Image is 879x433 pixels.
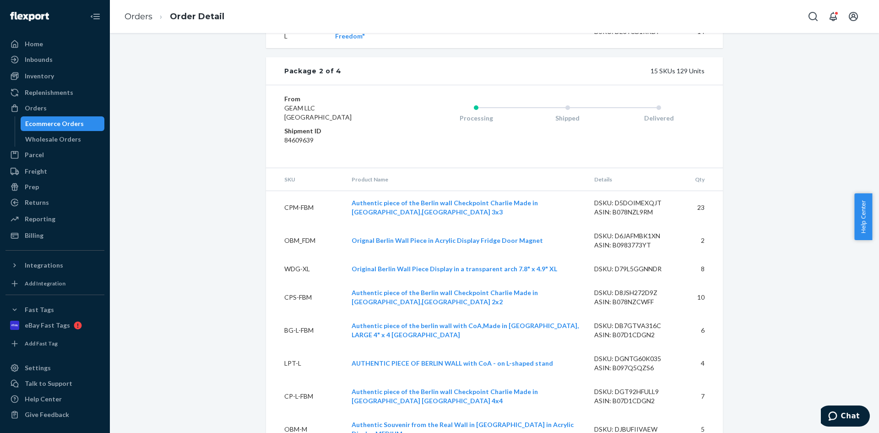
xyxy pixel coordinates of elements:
[5,318,104,333] a: eBay Fast Tags
[594,297,680,307] div: ASIN: B078NZCWFF
[25,321,70,330] div: eBay Fast Tags
[25,261,63,270] div: Integrations
[21,116,105,131] a: Ecommerce Orders
[25,167,47,176] div: Freight
[117,3,232,30] ol: breadcrumbs
[688,191,723,225] td: 23
[5,407,104,422] button: Give Feedback
[25,214,55,224] div: Reporting
[344,168,587,191] th: Product Name
[125,11,152,22] a: Orders
[522,114,613,123] div: Shipped
[10,12,49,21] img: Flexport logo
[5,180,104,194] a: Prep
[25,182,39,192] div: Prep
[25,55,53,64] div: Inbounds
[594,321,680,330] div: DSKU: DB7GTVA316C
[25,119,84,128] div: Ecommerce Orders
[25,410,69,419] div: Give Feedback
[688,314,723,347] td: 6
[5,392,104,406] a: Help Center
[342,66,705,76] div: 15 SKUs 129 Units
[266,380,344,413] td: CP-L-FBM
[5,164,104,179] a: Freight
[25,395,62,404] div: Help Center
[688,380,723,413] td: 7
[266,257,344,281] td: WDG-XL
[25,71,54,81] div: Inventory
[25,340,58,347] div: Add Fast Tag
[352,265,557,273] a: Original Berlin Wall Piece Display in a transparent arch 7.8" x 4.9" XL
[804,7,822,26] button: Open Search Box
[266,191,344,225] td: CPM-FBM
[5,212,104,226] a: Reporting
[284,126,394,136] dt: Shipment ID
[844,7,863,26] button: Open account menu
[266,347,344,380] td: LPT-L
[284,136,394,145] dd: 84609639
[352,199,538,216] a: Authentic piece of the Berlin wall Checkpoint Charlie Made in [GEOGRAPHIC_DATA],[GEOGRAPHIC_DATA]...
[352,359,553,367] a: AUTHENTIC PIECE OF BERLIN WALL with CoA - on L-shaped stand
[266,168,344,191] th: SKU
[25,363,51,373] div: Settings
[5,37,104,51] a: Home
[594,396,680,406] div: ASIN: B07D1CDGN2
[25,231,43,240] div: Billing
[86,7,104,26] button: Close Navigation
[594,354,680,363] div: DSKU: DGNTG60K035
[5,361,104,375] a: Settings
[594,363,680,373] div: ASIN: B097Q5QZS6
[688,224,723,257] td: 2
[688,168,723,191] th: Qty
[854,193,872,240] button: Help Center
[352,236,543,244] a: Orignal Berlin Wall Piece in Acrylic Display Fridge Door Magnet
[352,289,538,306] a: Authentic piece of the Berlin wall Checkpoint Charlie Made in [GEOGRAPHIC_DATA],[GEOGRAPHIC_DATA]...
[594,387,680,396] div: DSKU: DGT92HFULL9
[5,336,104,351] a: Add Fast Tag
[25,39,43,49] div: Home
[5,52,104,67] a: Inbounds
[5,85,104,100] a: Replenishments
[25,135,81,144] div: Wholesale Orders
[170,11,224,22] a: Order Detail
[824,7,842,26] button: Open notifications
[5,276,104,291] a: Add Integration
[266,314,344,347] td: BG-L-FBM
[613,114,705,123] div: Delivered
[25,150,44,159] div: Parcel
[21,132,105,147] a: Wholesale Orders
[587,168,688,191] th: Details
[352,322,579,339] a: Authentic piece of the berlin wall with CoA,Made in [GEOGRAPHIC_DATA], LARGE 4" x 4 [GEOGRAPHIC_D...
[352,388,538,405] a: Authentic piece of the Berlin wall Checkpoint Charlie Made in [GEOGRAPHIC_DATA] [GEOGRAPHIC_DATA]...
[5,195,104,210] a: Returns
[594,330,680,340] div: ASIN: B07D1CDGN2
[594,208,680,217] div: ASIN: B078NZL9RM
[25,305,54,314] div: Fast Tags
[5,228,104,243] a: Billing
[5,258,104,273] button: Integrations
[594,288,680,297] div: DSKU: D8JSH272D9Z
[284,94,394,104] dt: From
[594,241,680,250] div: ASIN: B0983773YT
[5,69,104,83] a: Inventory
[594,264,680,274] div: DSKU: D79L5GGNNDR
[594,198,680,208] div: DSKU: D5DOIMEXQJT
[5,148,104,162] a: Parcel
[5,376,104,391] button: Talk to Support
[594,231,680,241] div: DSKU: D6JAFMBK1XN
[430,114,522,123] div: Processing
[284,66,342,76] div: Package 2 of 4
[25,88,73,97] div: Replenishments
[25,280,65,287] div: Add Integration
[25,379,72,388] div: Talk to Support
[688,281,723,314] td: 10
[5,302,104,317] button: Fast Tags
[821,406,870,428] iframe: Öffnet ein Widget, in dem Sie mit einem unserer Kundenserviceagenten chatten können
[266,281,344,314] td: CPS-FBM
[688,347,723,380] td: 4
[284,104,352,121] span: GEAM LLC [GEOGRAPHIC_DATA]
[25,104,47,113] div: Orders
[266,224,344,257] td: OBM_FDM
